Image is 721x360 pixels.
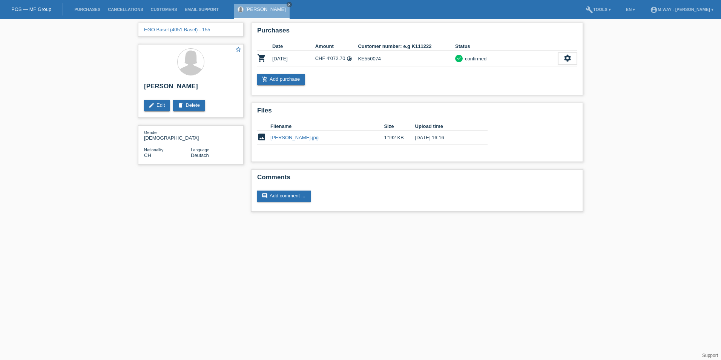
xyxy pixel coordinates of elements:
[149,102,155,108] i: edit
[144,148,163,152] span: Nationality
[262,76,268,82] i: add_shopping_cart
[257,174,577,185] h2: Comments
[702,353,718,358] a: Support
[563,54,572,62] i: settings
[358,42,455,51] th: Customer number: e.g K111222
[144,27,210,32] a: EGO Basel (4051 Basel) - 155
[191,148,209,152] span: Language
[144,152,151,158] span: Switzerland
[582,7,615,12] a: buildTools ▾
[272,42,315,51] th: Date
[245,6,286,12] a: [PERSON_NAME]
[71,7,104,12] a: Purchases
[104,7,147,12] a: Cancellations
[257,54,266,63] i: POSP00028688
[257,27,577,38] h2: Purchases
[315,51,358,66] td: CHF 4'072.70
[315,42,358,51] th: Amount
[257,132,266,142] i: image
[178,102,184,108] i: delete
[270,135,319,140] a: [PERSON_NAME].jpg
[262,193,268,199] i: comment
[257,191,311,202] a: commentAdd comment ...
[270,122,384,131] th: Filename
[191,152,209,158] span: Deutsch
[272,51,315,66] td: [DATE]
[415,122,477,131] th: Upload time
[384,131,415,145] td: 1'192 KB
[358,51,455,66] td: KE550074
[173,100,205,111] a: deleteDelete
[144,100,170,111] a: editEdit
[235,46,242,53] i: star_border
[586,6,593,14] i: build
[287,3,291,6] i: close
[147,7,181,12] a: Customers
[11,6,51,12] a: POS — MF Group
[622,7,639,12] a: EN ▾
[144,130,158,135] span: Gender
[287,2,292,7] a: close
[456,55,462,61] i: check
[384,122,415,131] th: Size
[235,46,242,54] a: star_border
[144,129,191,141] div: [DEMOGRAPHIC_DATA]
[463,55,486,63] div: confirmed
[646,7,717,12] a: account_circlem-way - [PERSON_NAME] ▾
[181,7,222,12] a: Email Support
[257,107,577,118] h2: Files
[257,74,305,85] a: add_shopping_cartAdd purchase
[144,83,238,94] h2: [PERSON_NAME]
[455,42,558,51] th: Status
[415,131,477,145] td: [DATE] 16:16
[347,56,352,62] i: Instalments (48 instalments)
[650,6,658,14] i: account_circle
